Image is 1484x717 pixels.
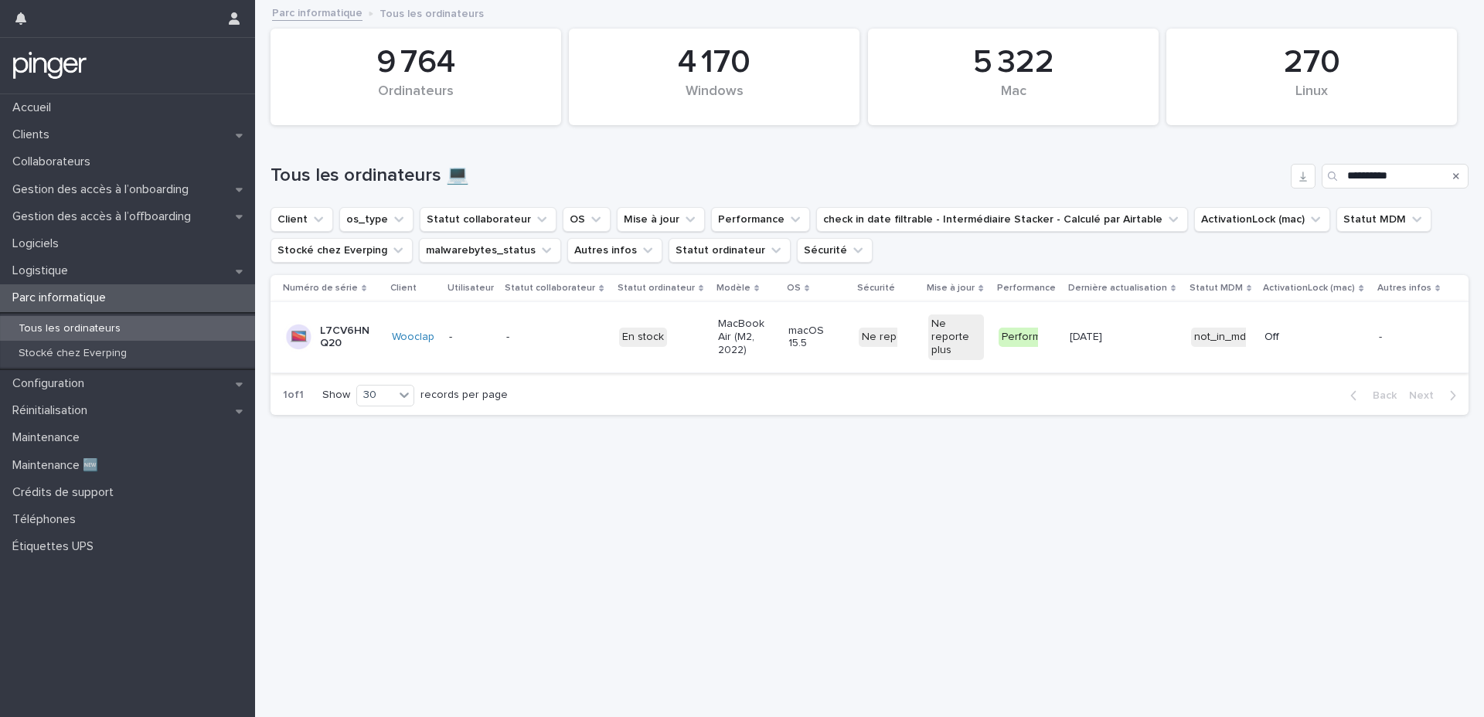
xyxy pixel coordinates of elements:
p: Accueil [6,100,63,115]
p: OS [787,280,801,297]
p: 1 of 1 [271,376,316,414]
button: os_type [339,207,414,232]
p: Clients [6,127,62,142]
p: MacBook Air (M2, 2022) [718,318,773,356]
p: Étiquettes UPS [6,539,106,554]
p: Tous les ordinateurs [380,4,484,21]
p: Off [1264,331,1319,344]
p: Show [322,389,350,402]
p: Numéro de série [283,280,358,297]
p: Tous les ordinateurs [6,322,133,335]
p: Statut MDM [1190,280,1243,297]
p: ActivationLock (mac) [1263,280,1355,297]
div: Ne reporte plus [859,328,944,347]
p: Stocké chez Everping [6,347,139,360]
p: Réinitialisation [6,403,100,418]
p: Crédits de support [6,485,126,500]
p: Parc informatique [6,291,118,305]
p: Téléphones [6,512,88,527]
button: Performance [711,207,810,232]
div: Mac [894,83,1132,116]
div: 9 764 [297,43,535,82]
p: Statut ordinateur [618,280,695,297]
div: 30 [357,387,394,403]
p: L7CV6HNQ20 [320,325,375,351]
a: Parc informatique [272,3,362,21]
p: Autres infos [1377,280,1431,297]
p: Dernière actualisation [1068,280,1167,297]
button: check in date filtrable - Intermédiaire Stacker - Calculé par Airtable [816,207,1188,232]
div: 4 170 [595,43,833,82]
p: Gestion des accès à l’onboarding [6,182,201,197]
button: Mise à jour [617,207,705,232]
div: Windows [595,83,833,116]
a: Wooclap [392,331,434,344]
button: malwarebytes_status [419,238,561,263]
button: Client [271,207,333,232]
button: Stocké chez Everping [271,238,413,263]
h1: Tous les ordinateurs 💻 [271,165,1285,187]
div: En stock [619,328,667,347]
p: Statut collaborateur [505,280,595,297]
p: [DATE] [1070,328,1105,344]
tr: L7CV6HNQ20Wooclap --En stockMacBook Air (M2, 2022)macOS 15.5Ne reporte plusNe reporte plusPerform... [271,302,1469,372]
p: Modèle [716,280,751,297]
div: 5 322 [894,43,1132,82]
button: Sécurité [797,238,873,263]
button: OS [563,207,611,232]
button: Statut MDM [1336,207,1431,232]
div: Ordinateurs [297,83,535,116]
button: ActivationLock (mac) [1194,207,1330,232]
p: Maintenance 🆕 [6,458,111,473]
img: mTgBEunGTSyRkCgitkcU [12,50,87,81]
button: Autres infos [567,238,662,263]
p: macOS 15.5 [788,325,843,351]
p: Gestion des accès à l’offboarding [6,209,203,224]
p: Performance [997,280,1056,297]
div: 270 [1193,43,1431,82]
button: Next [1403,389,1469,403]
p: - [506,331,561,344]
button: Statut ordinateur [669,238,791,263]
p: Logistique [6,263,80,278]
p: Collaborateurs [6,155,103,169]
span: Back [1363,390,1397,401]
p: Logiciels [6,236,71,251]
input: Search [1322,164,1469,189]
div: Linux [1193,83,1431,116]
div: Ne reporte plus [928,314,983,359]
p: Sécurité [857,280,895,297]
p: Utilisateur [448,280,494,297]
p: Mise à jour [927,280,975,297]
div: Performant [999,328,1060,347]
p: Configuration [6,376,97,391]
p: - [449,331,495,344]
button: Statut collaborateur [420,207,556,232]
div: not_in_mdm [1191,328,1258,347]
p: Client [390,280,417,297]
button: Back [1338,389,1403,403]
p: - [1379,331,1434,344]
p: records per page [420,389,508,402]
p: Maintenance [6,430,92,445]
span: Next [1409,390,1443,401]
